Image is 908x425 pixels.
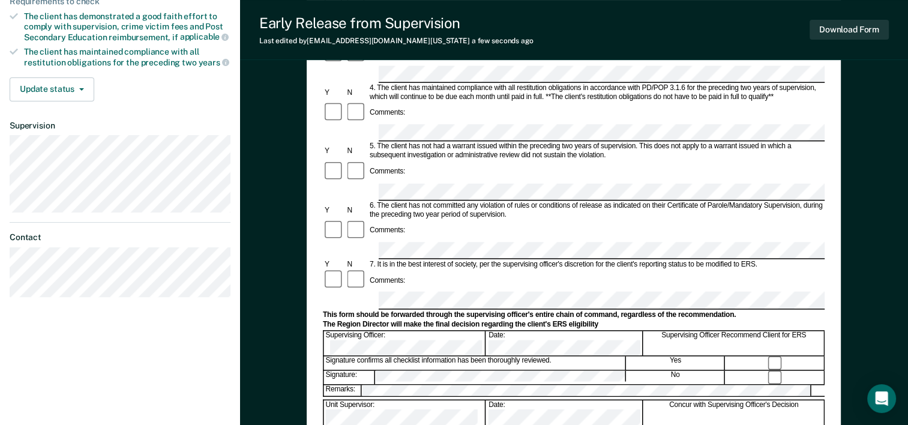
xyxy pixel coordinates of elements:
[323,310,825,319] div: This form should be forwarded through the supervising officer's entire chain of command, regardle...
[627,371,725,384] div: No
[10,121,230,131] dt: Supervision
[644,331,825,356] div: Supervising Officer Recommend Client for ERS
[368,201,825,219] div: 6. The client has not committed any violation of rules or conditions of release as indicated on t...
[323,88,345,97] div: Y
[346,206,368,215] div: N
[323,147,345,156] div: Y
[346,88,368,97] div: N
[368,109,407,118] div: Comments:
[259,37,534,45] div: Last edited by [EMAIL_ADDRESS][DOMAIN_NAME][US_STATE]
[368,142,825,160] div: 5. The client has not had a warrant issued within the preceding two years of supervision. This do...
[10,232,230,243] dt: Contact
[368,276,407,285] div: Comments:
[259,14,534,32] div: Early Release from Supervision
[324,371,375,384] div: Signature:
[368,83,825,101] div: 4. The client has maintained compliance with all restitution obligations in accordance with PD/PO...
[24,11,230,42] div: The client has demonstrated a good faith effort to comply with supervision, crime victim fees and...
[324,385,362,396] div: Remarks:
[810,20,889,40] button: Download Form
[324,331,486,356] div: Supervising Officer:
[627,357,725,370] div: Yes
[368,260,825,269] div: 7. It is in the best interest of society, per the supervising officer's discretion for the client...
[324,357,626,370] div: Signature confirms all checklist information has been thoroughly reviewed.
[323,320,825,329] div: The Region Director will make the final decision regarding the client's ERS eligibility
[346,147,368,156] div: N
[368,226,407,235] div: Comments:
[323,206,345,215] div: Y
[199,58,229,67] span: years
[10,77,94,101] button: Update status
[180,32,229,41] span: applicable
[346,260,368,269] div: N
[368,167,407,176] div: Comments:
[472,37,534,45] span: a few seconds ago
[323,260,345,269] div: Y
[867,384,896,413] div: Open Intercom Messenger
[24,47,230,67] div: The client has maintained compliance with all restitution obligations for the preceding two
[487,331,643,356] div: Date:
